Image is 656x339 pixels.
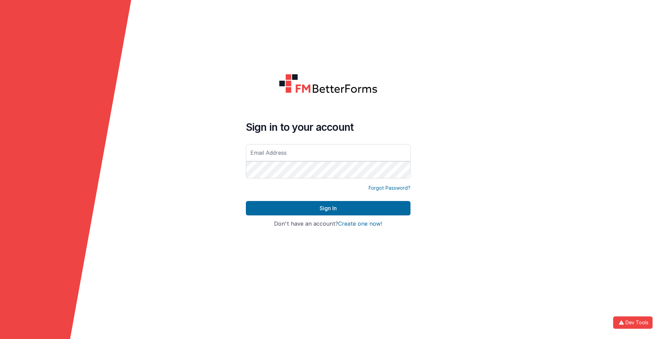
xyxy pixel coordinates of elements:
[338,221,382,227] button: Create one now!
[246,221,410,227] h4: Don't have an account?
[246,121,410,133] h4: Sign in to your account
[246,144,410,161] input: Email Address
[613,316,653,329] button: Dev Tools
[369,185,410,191] a: Forgot Password?
[246,201,410,215] button: Sign In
